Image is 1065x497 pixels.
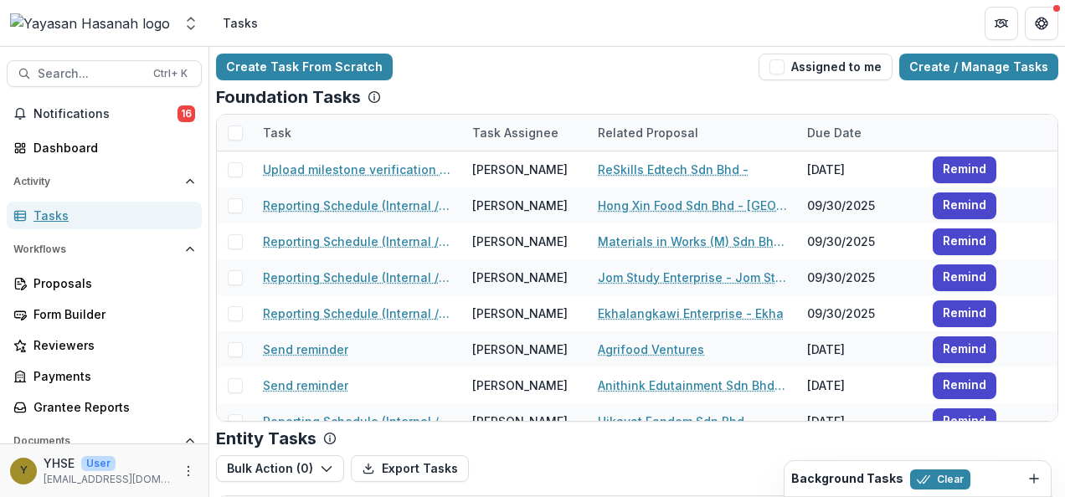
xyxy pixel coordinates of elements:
[598,269,787,286] a: Jom Study Enterprise - Jom Study
[179,7,203,40] button: Open entity switcher
[81,456,116,471] p: User
[598,197,787,214] a: Hong Xin Food Sdn Bhd - [GEOGRAPHIC_DATA]
[263,233,452,250] a: Reporting Schedule (Internal / External)
[263,377,348,394] a: Send reminder
[216,428,316,448] p: Entity Tasks
[933,228,996,255] button: Remind
[253,115,462,151] div: Task
[759,54,893,80] button: Assigned to me
[33,274,188,292] div: Proposals
[462,124,569,141] div: Task Assignee
[933,408,996,435] button: Remind
[13,176,178,187] span: Activity
[13,435,178,447] span: Documents
[7,100,202,127] button: Notifications16
[7,269,202,297] a: Proposals
[472,197,568,214] div: [PERSON_NAME]
[351,455,469,482] button: Export Tasks
[263,412,452,430] a: Reporting Schedule (Internal / External)
[7,393,202,421] a: Grantee Reports
[797,403,923,439] div: [DATE]
[33,398,188,416] div: Grantee Reports
[263,269,452,286] a: Reporting Schedule (Internal / External)
[985,7,1018,40] button: Partners
[797,151,923,187] div: [DATE]
[178,461,198,481] button: More
[223,14,258,32] div: Tasks
[263,161,452,178] a: Upload milestone verification report
[216,54,393,80] a: Create Task From Scratch
[263,197,452,214] a: Reporting Schedule (Internal / External)
[33,367,188,385] div: Payments
[910,469,970,489] button: Clear
[797,367,923,403] div: [DATE]
[598,377,787,394] a: Anithink Edutainment Sdn Bhd - Anithink
[598,305,784,322] a: Ekhalangkawi Enterprise - Ekha
[472,341,568,358] div: [PERSON_NAME]
[253,124,301,141] div: Task
[598,341,704,358] a: Agrifood Ventures
[216,11,265,35] nav: breadcrumb
[33,107,177,121] span: Notifications
[263,305,452,322] a: Reporting Schedule (Internal / External)
[20,465,28,476] div: YHSE
[933,156,996,183] button: Remind
[933,336,996,363] button: Remind
[588,115,797,151] div: Related Proposal
[7,168,202,195] button: Open Activity
[791,472,903,486] h2: Background Tasks
[7,60,202,87] button: Search...
[797,115,923,151] div: Due Date
[598,412,754,430] a: Hikayat Fandom Sdn Bhd -
[933,300,996,327] button: Remind
[13,243,178,255] span: Workflows
[797,331,923,367] div: [DATE]
[7,202,202,229] a: Tasks
[472,233,568,250] div: [PERSON_NAME]
[933,192,996,219] button: Remind
[462,115,588,151] div: Task Assignee
[177,105,195,122] span: 16
[598,161,749,178] a: ReSkills Edtech Sdn Bhd -
[7,428,202,454] button: Open Documents
[33,207,188,224] div: Tasks
[933,372,996,399] button: Remind
[7,236,202,263] button: Open Workflows
[598,233,787,250] a: Materials in Works (M) Sdn Bhd - Material in Works
[472,412,568,430] div: [PERSON_NAME]
[38,67,143,81] span: Search...
[150,64,191,83] div: Ctrl + K
[33,305,188,323] div: Form Builder
[472,377,568,394] div: [PERSON_NAME]
[1024,469,1044,489] button: Dismiss
[472,305,568,322] div: [PERSON_NAME]
[10,13,170,33] img: Yayasan Hasanah logo
[797,223,923,259] div: 09/30/2025
[588,124,708,141] div: Related Proposal
[899,54,1058,80] a: Create / Manage Tasks
[33,336,188,354] div: Reviewers
[216,87,361,107] p: Foundation Tasks
[933,264,996,291] button: Remind
[472,269,568,286] div: [PERSON_NAME]
[7,362,202,390] a: Payments
[797,295,923,331] div: 09/30/2025
[263,341,348,358] a: Send reminder
[797,259,923,295] div: 09/30/2025
[1025,7,1058,40] button: Get Help
[216,455,344,482] button: Bulk Action (0)
[44,472,172,487] p: [EMAIL_ADDRESS][DOMAIN_NAME]
[7,300,202,328] a: Form Builder
[797,124,872,141] div: Due Date
[33,139,188,156] div: Dashboard
[7,331,202,359] a: Reviewers
[7,134,202,161] a: Dashboard
[44,454,75,472] p: YHSE
[472,161,568,178] div: [PERSON_NAME]
[797,187,923,223] div: 09/30/2025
